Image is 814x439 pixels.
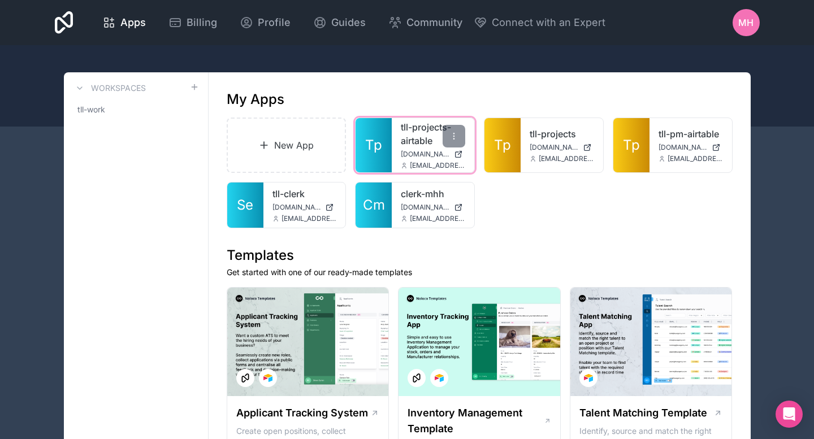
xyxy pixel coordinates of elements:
span: tll-work [77,104,105,115]
a: [DOMAIN_NAME] [530,143,594,152]
p: Get started with one of our ready-made templates [227,267,733,278]
span: [DOMAIN_NAME] [272,203,321,212]
h1: Talent Matching Template [579,405,707,421]
a: [DOMAIN_NAME] [401,150,465,159]
span: MH [738,16,754,29]
a: Tp [356,118,392,172]
div: Open Intercom Messenger [776,401,803,428]
a: tll-pm-airtable [659,127,723,141]
a: tll-projects [530,127,594,141]
img: Airtable Logo [263,373,272,383]
a: [DOMAIN_NAME] [272,203,337,212]
span: [DOMAIN_NAME] [401,150,449,159]
a: Apps [93,10,155,35]
span: [EMAIL_ADDRESS][DOMAIN_NAME] [539,154,594,163]
a: Community [379,10,471,35]
span: Se [237,196,253,214]
a: [DOMAIN_NAME] [401,203,465,212]
span: [EMAIL_ADDRESS][DOMAIN_NAME] [410,161,465,170]
a: Tp [484,118,521,172]
span: [DOMAIN_NAME] [401,203,449,212]
span: Cm [363,196,385,214]
a: tll-projects-airtable [401,120,465,147]
span: Profile [258,15,291,31]
span: [DOMAIN_NAME] [530,143,578,152]
span: [EMAIL_ADDRESS][DOMAIN_NAME] [282,214,337,223]
a: Se [227,182,263,228]
h1: Templates [227,246,733,264]
span: Connect with an Expert [492,15,605,31]
a: Tp [613,118,650,172]
a: tll-work [73,99,199,120]
a: tll-clerk [272,187,337,201]
span: [EMAIL_ADDRESS][DOMAIN_NAME] [410,214,465,223]
button: Connect with an Expert [474,15,605,31]
span: Guides [331,15,366,31]
a: Cm [356,182,392,228]
a: Billing [159,10,226,35]
span: Apps [120,15,146,31]
span: [EMAIL_ADDRESS][DOMAIN_NAME] [668,154,723,163]
a: New App [227,118,347,173]
span: [DOMAIN_NAME] [659,143,707,152]
span: Tp [365,136,382,154]
a: clerk-mhh [401,187,465,201]
a: [DOMAIN_NAME] [659,143,723,152]
span: Tp [494,136,511,154]
h1: Inventory Management Template [408,405,543,437]
h1: Applicant Tracking System [236,405,368,421]
img: Airtable Logo [435,373,444,383]
h3: Workspaces [91,82,146,94]
h1: My Apps [227,90,284,108]
a: Profile [231,10,300,35]
span: Billing [187,15,217,31]
span: Community [406,15,462,31]
a: Guides [304,10,375,35]
img: Airtable Logo [584,373,593,383]
a: Workspaces [73,81,146,95]
span: Tp [623,136,640,154]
